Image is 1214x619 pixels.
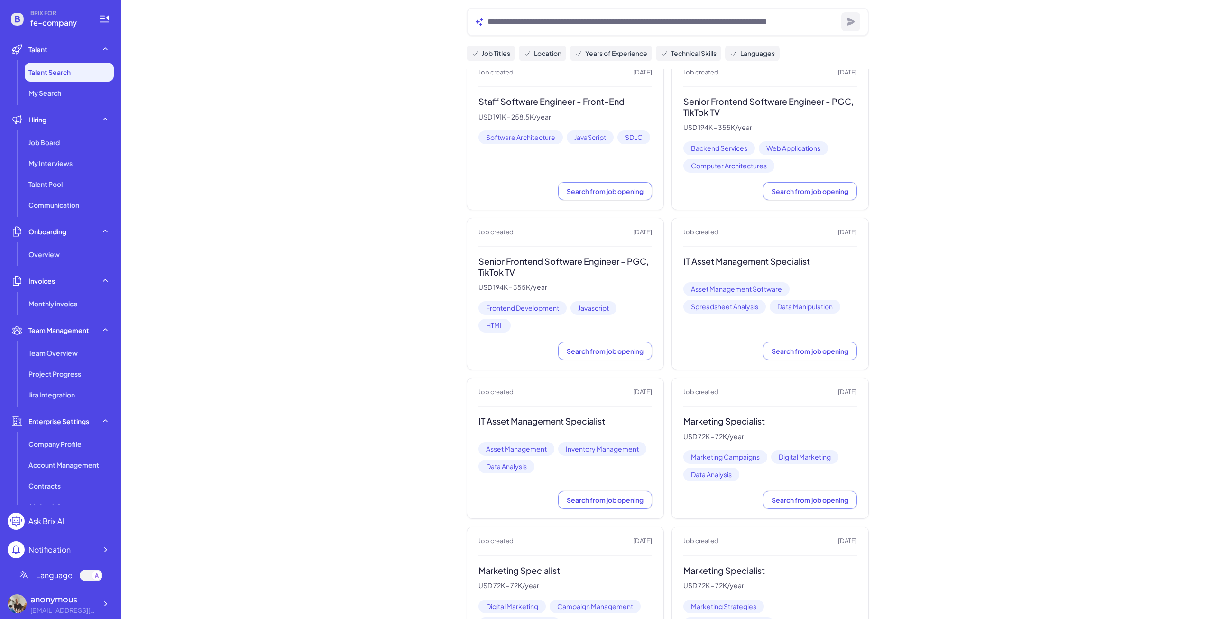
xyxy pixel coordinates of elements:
span: Digital Marketing [771,450,838,464]
span: [DATE] [633,228,652,237]
div: Ask Brix AI [28,516,64,527]
span: Monthly invoice [28,299,78,308]
span: Communication [28,200,79,210]
h3: IT Asset Management Specialist [683,256,857,267]
span: Years of Experience [585,48,647,58]
span: Talent Search [28,67,71,77]
span: SDLC [617,130,650,144]
span: Team Management [28,325,89,335]
span: Spreadsheet Analysis [683,300,766,314]
span: Job created [683,536,718,546]
button: Search from job opening [558,491,652,509]
span: Javascript [570,301,616,315]
span: Onboarding [28,227,66,236]
span: Data Manipulation [770,300,840,314]
span: Data Analysis [478,460,534,473]
span: Web Applications [759,141,828,155]
p: USD 194K - 355K/year [683,123,857,132]
span: Asset Management Software [683,282,790,296]
span: Job created [683,388,718,397]
div: anonymous [30,592,97,605]
span: Search from job opening [567,496,644,504]
span: Enterprise Settings [28,416,89,426]
span: Job created [478,68,514,77]
p: USD 72K - 72K/year [683,582,857,590]
span: Job Board [28,138,60,147]
span: Job created [683,68,718,77]
span: Backend Services [683,141,755,155]
span: JavaScript [567,130,614,144]
h3: IT Asset Management Specialist [478,416,652,427]
span: Job created [478,536,514,546]
span: Company Profile [28,439,82,449]
span: Job Titles [482,48,510,58]
div: fe-test@joinbrix.com [30,605,97,615]
span: Location [534,48,561,58]
span: Digital Marketing [478,600,546,613]
img: 5ed69bc05bf8448c9af6ae11bb833557.webp [8,594,27,613]
h3: Senior Frontend Software Engineer - PGC, TikTok TV [478,256,652,277]
span: My Interviews [28,158,73,168]
span: Marketing Strategies [683,600,764,613]
div: Notification [28,544,71,555]
button: Search from job opening [763,342,857,360]
span: fe-company [30,17,87,28]
button: Search from job opening [558,342,652,360]
span: Talent Pool [28,179,63,189]
span: [DATE] [633,68,652,77]
p: USD 72K - 72K/year [683,433,857,441]
h3: Marketing Specialist [683,565,857,576]
span: Search from job opening [772,496,848,504]
span: [DATE] [633,536,652,546]
span: Hiring [28,115,46,124]
span: Data Analysis [683,468,739,481]
span: Project Progress [28,369,81,379]
span: My Search [28,88,61,98]
span: Contracts [28,481,61,490]
span: Search from job opening [567,187,644,195]
span: [DATE] [838,388,857,397]
span: Search from job opening [772,347,848,355]
span: Technical Skills [671,48,717,58]
span: Team Overview [28,348,78,358]
span: [DATE] [633,388,652,397]
span: Jira Integration [28,390,75,399]
span: Job created [478,388,514,397]
span: Inventory Management [558,442,646,456]
p: USD 191K - 258.5K/year [478,113,652,121]
button: Search from job opening [558,182,652,200]
span: [DATE] [838,68,857,77]
span: HTML [478,319,511,333]
button: Search from job opening [763,491,857,509]
button: Search from job opening [763,182,857,200]
span: Talent [28,45,47,54]
span: Computer Architectures [683,159,774,173]
p: USD 72K - 72K/year [478,582,652,590]
span: AI Match Score [28,502,76,511]
span: Job created [683,228,718,237]
span: Search from job opening [772,187,848,195]
span: [DATE] [838,228,857,237]
span: [DATE] [838,536,857,546]
h3: Staff Software Engineer - Front-End [478,96,652,107]
span: Languages [740,48,775,58]
p: USD 194K - 355K/year [478,283,652,292]
span: Account Management [28,460,99,470]
span: Language [36,570,73,581]
h3: Marketing Specialist [478,565,652,576]
span: Marketing Campaigns [683,450,767,464]
span: Search from job opening [567,347,644,355]
span: BRIX FOR [30,9,87,17]
span: Frontend Development [478,301,567,315]
span: Software Architecture [478,130,563,144]
span: Campaign Management [550,600,641,613]
h3: Senior Frontend Software Engineer - PGC, TikTok TV [683,96,857,118]
h3: Marketing Specialist [683,416,857,427]
span: Invoices [28,276,55,286]
span: Asset Management [478,442,554,456]
span: Job created [478,228,514,237]
span: Overview [28,249,60,259]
